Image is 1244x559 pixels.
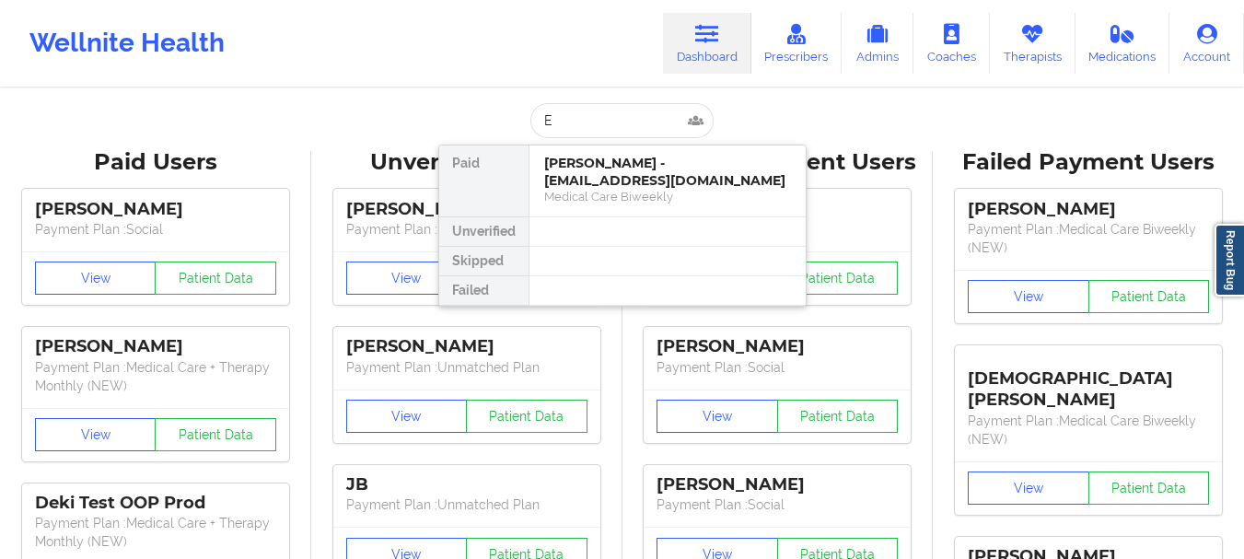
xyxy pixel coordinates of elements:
a: Admins [842,13,913,74]
div: [PERSON_NAME] [657,474,898,495]
button: Patient Data [777,262,899,295]
button: Patient Data [1088,472,1210,505]
a: Report Bug [1215,224,1244,297]
div: Failed Payment Users [946,148,1231,177]
p: Payment Plan : Medical Care + Therapy Monthly (NEW) [35,358,276,395]
div: Paid [439,146,529,217]
p: Payment Plan : Medical Care Biweekly (NEW) [968,412,1209,448]
p: Payment Plan : Unmatched Plan [346,495,587,514]
div: Deki Test OOP Prod [35,493,276,514]
div: Failed [439,276,529,306]
p: Payment Plan : Social [35,220,276,239]
div: [PERSON_NAME] [346,336,587,357]
button: View [346,400,468,433]
button: View [968,280,1089,313]
div: [PERSON_NAME] [968,199,1209,220]
div: Unverified [439,217,529,247]
p: Payment Plan : Social [657,495,898,514]
p: Payment Plan : Unmatched Plan [346,358,587,377]
a: Therapists [990,13,1075,74]
div: Medical Care Biweekly [544,189,791,204]
div: [PERSON_NAME] [35,199,276,220]
a: Account [1169,13,1244,74]
button: Patient Data [1088,280,1210,313]
button: Patient Data [777,400,899,433]
div: JB [346,474,587,495]
button: View [346,262,468,295]
p: Payment Plan : Medical Care Biweekly (NEW) [968,220,1209,257]
a: Medications [1075,13,1170,74]
p: Payment Plan : Social [657,358,898,377]
a: Coaches [913,13,990,74]
div: [PERSON_NAME] [346,199,587,220]
button: View [35,262,157,295]
div: Skipped [439,247,529,276]
button: Patient Data [155,418,276,451]
p: Payment Plan : Unmatched Plan [346,220,587,239]
p: Payment Plan : Medical Care + Therapy Monthly (NEW) [35,514,276,551]
div: Paid Users [13,148,298,177]
div: [PERSON_NAME] - [EMAIL_ADDRESS][DOMAIN_NAME] [544,155,791,189]
div: Unverified Users [324,148,610,177]
a: Dashboard [663,13,751,74]
button: View [968,472,1089,505]
div: [PERSON_NAME] [657,336,898,357]
div: [PERSON_NAME] [35,336,276,357]
div: [DEMOGRAPHIC_DATA][PERSON_NAME] [968,355,1209,411]
a: Prescribers [751,13,843,74]
button: View [657,400,778,433]
button: View [35,418,157,451]
button: Patient Data [466,400,587,433]
button: Patient Data [155,262,276,295]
